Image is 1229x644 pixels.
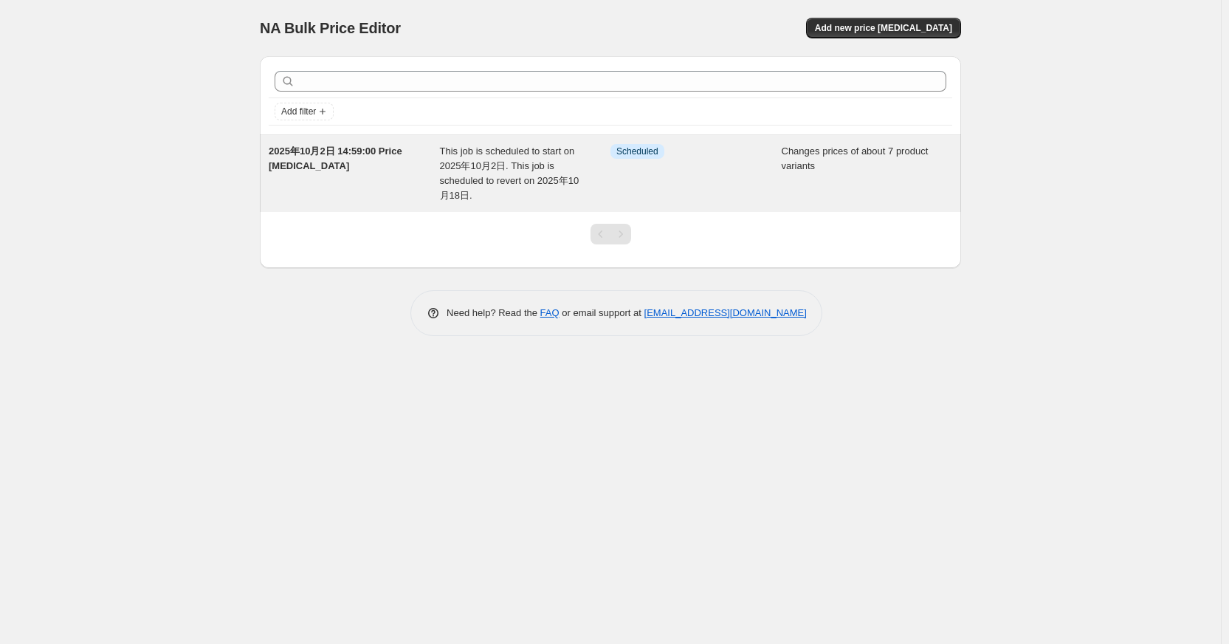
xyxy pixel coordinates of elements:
[447,307,540,318] span: Need help? Read the
[540,307,560,318] a: FAQ
[281,106,316,117] span: Add filter
[616,145,658,157] span: Scheduled
[591,224,631,244] nav: Pagination
[440,145,579,201] span: This job is scheduled to start on 2025年10月2日. This job is scheduled to revert on 2025年10月18日.
[269,145,402,171] span: 2025年10月2日 14:59:00 Price [MEDICAL_DATA]
[644,307,807,318] a: [EMAIL_ADDRESS][DOMAIN_NAME]
[815,22,952,34] span: Add new price [MEDICAL_DATA]
[560,307,644,318] span: or email support at
[806,18,961,38] button: Add new price [MEDICAL_DATA]
[782,145,929,171] span: Changes prices of about 7 product variants
[275,103,334,120] button: Add filter
[260,20,401,36] span: NA Bulk Price Editor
